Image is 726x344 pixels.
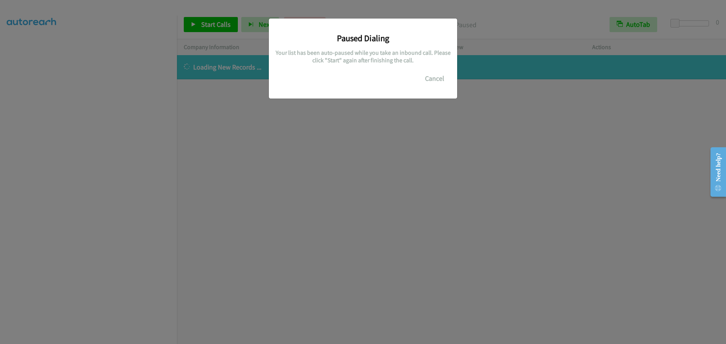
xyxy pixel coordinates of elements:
[275,33,451,43] h3: Paused Dialing
[704,142,726,202] iframe: Resource Center
[275,49,451,64] h5: Your list has been auto-paused while you take an inbound call. Please click "Start" again after f...
[418,71,451,86] button: Cancel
